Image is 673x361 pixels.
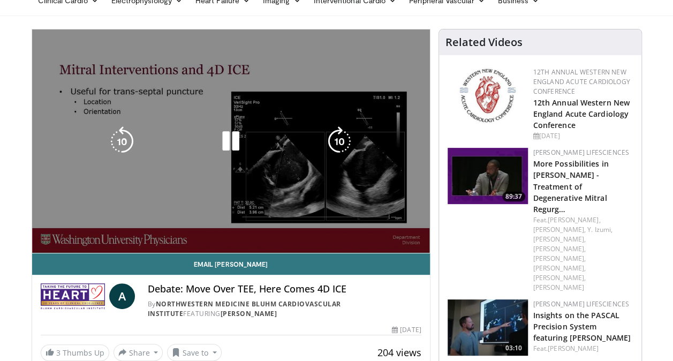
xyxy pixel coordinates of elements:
a: [PERSON_NAME] [548,344,599,353]
a: A [109,283,135,309]
span: 03:10 [502,343,525,353]
img: 0954f259-7907-4053-a817-32a96463ecc8.png.150x105_q85_autocrop_double_scale_upscale_version-0.2.png [458,67,517,124]
span: 89:37 [502,192,525,201]
a: Insights on the PASCAL Precision System featuring [PERSON_NAME] [533,310,631,343]
a: [PERSON_NAME], [533,225,586,234]
a: Northwestern Medicine Bluhm Cardiovascular Institute [148,299,341,318]
a: [PERSON_NAME], [533,273,586,282]
h4: Debate: Move Over TEE, Here Comes 4D ICE [148,283,421,295]
a: [PERSON_NAME], [533,235,586,244]
a: 12th Annual Western New England Acute Cardiology Conference [533,67,630,96]
a: 89:37 [448,148,528,204]
div: [DATE] [533,131,633,141]
span: 3 [56,348,61,358]
a: [PERSON_NAME], [533,264,586,273]
button: Share [114,344,163,361]
a: [PERSON_NAME] [221,309,277,318]
a: [PERSON_NAME] Lifesciences [533,299,629,309]
span: 204 views [377,346,421,359]
div: Feat. [533,344,633,354]
a: [PERSON_NAME], [533,254,586,263]
img: 86af9761-0248-478f-a842-696a2ac8e6ad.150x105_q85_crop-smart_upscale.jpg [448,299,528,356]
a: [PERSON_NAME] [533,283,584,292]
button: Save to [167,344,222,361]
div: [DATE] [392,325,421,335]
a: 12th Annual Western New England Acute Cardiology Conference [533,97,630,130]
a: 03:10 [448,299,528,356]
a: More Possibilities in [PERSON_NAME] - Treatment of Degenerative Mitral Regurg… [533,159,609,214]
img: Northwestern Medicine Bluhm Cardiovascular Institute [41,283,105,309]
h4: Related Videos [445,36,523,49]
a: [PERSON_NAME] Lifesciences [533,148,629,157]
a: [PERSON_NAME], [548,215,600,224]
a: [PERSON_NAME], [533,244,586,253]
a: 3 Thumbs Up [41,344,109,361]
img: 41cd36ca-1716-454e-a7c0-f193de92ed07.150x105_q85_crop-smart_upscale.jpg [448,148,528,204]
div: By FEATURING [148,299,421,319]
a: Y. Izumi, [587,225,612,234]
div: Feat. [533,215,633,292]
a: Email [PERSON_NAME] [32,253,430,275]
video-js: Video Player [32,29,430,253]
